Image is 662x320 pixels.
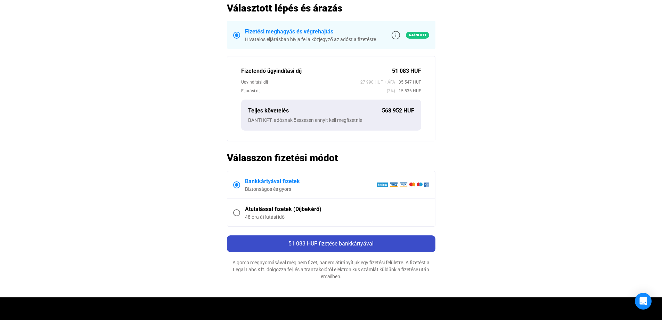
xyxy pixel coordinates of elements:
[245,28,376,36] div: Fizetési meghagyás és végrehajtás
[248,107,382,115] div: Teljes követelés
[241,87,387,94] div: Eljárási díj
[248,117,414,124] div: BANTI KFT. adósnak összesen ennyit kell megfizetnie
[406,32,429,39] span: Ajánlott
[245,205,429,213] div: Átutalással fizetek (Díjbekérő)
[392,31,429,39] a: info-grey-outlineAjánlott
[392,31,400,39] img: info-grey-outline
[635,293,652,310] div: Open Intercom Messenger
[387,87,395,94] span: (3%)
[227,2,435,14] h2: Választott lépés és árazás
[377,182,429,188] img: barion
[395,79,421,86] span: 35 547 HUF
[360,79,395,86] span: 27 990 HUF + ÁFA
[227,152,435,164] h2: Válasszon fizetési módot
[241,67,392,75] div: Fizetendő ügyindítási díj
[245,213,429,220] div: 48 óra átfutási idő
[227,235,435,252] button: 51 083 HUF fizetése bankkártyával
[395,87,421,94] span: 15 536 HUF
[382,107,414,115] div: 568 952 HUF
[227,259,435,280] div: A gomb megnyomásával még nem fizet, hanem átírányítjuk egy fizetési felületre. A fizetést a Legal...
[392,67,421,75] div: 51 083 HUF
[241,79,360,86] div: Ügyindítási díj
[245,36,376,43] div: Hivatalos eljárásban hívja fel a közjegyző az adóst a fizetésre
[288,240,374,247] span: 51 083 HUF fizetése bankkártyával
[245,186,377,193] div: Biztonságos és gyors
[245,177,377,186] div: Bankkártyával fizetek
